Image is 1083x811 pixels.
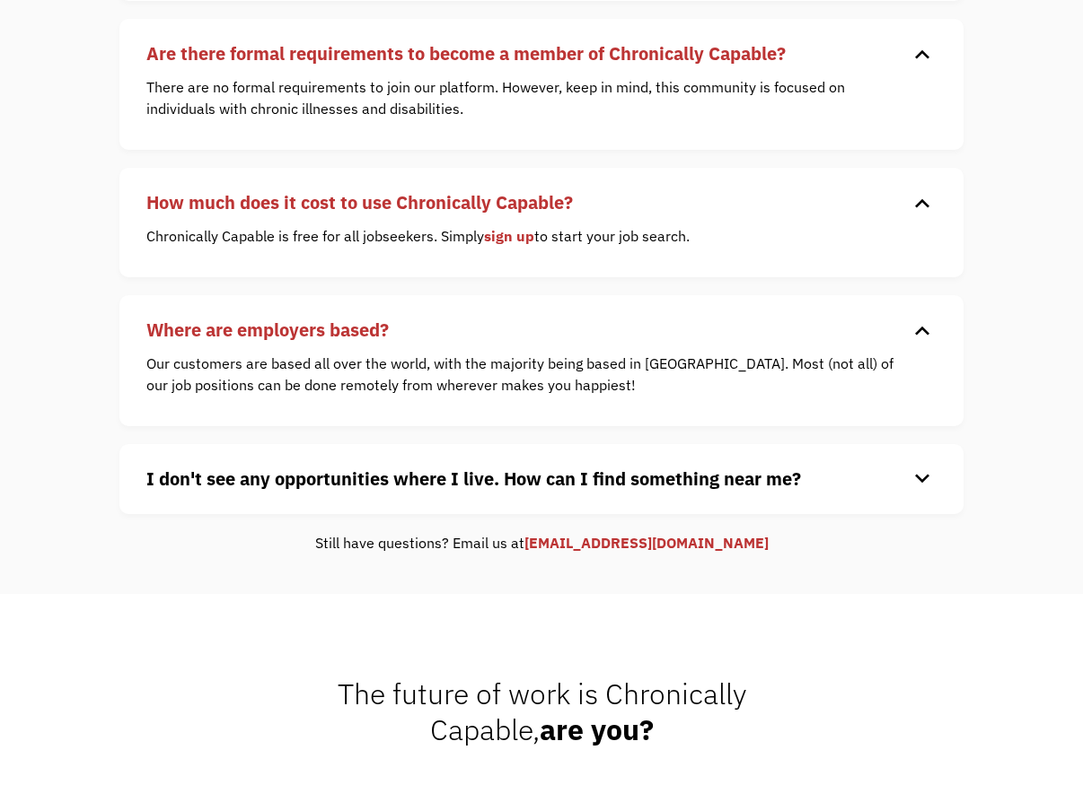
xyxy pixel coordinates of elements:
div: Still have questions? Email us at [119,532,964,554]
strong: How much does it cost to use Chronically Capable? [146,190,573,214]
div: keyboard_arrow_down [908,317,937,344]
p: There are no formal requirements to join our platform. However, keep in mind, this community is f... [146,76,910,119]
strong: I don't see any opportunities where I live. How can I find something near me? [146,467,801,491]
strong: Are there formal requirements to become a member of Chronically Capable? [146,41,786,65]
div: keyboard_arrow_down [908,40,937,67]
div: keyboard_arrow_down [908,189,937,216]
div: keyboard_arrow_down [908,466,937,493]
a: [EMAIL_ADDRESS][DOMAIN_NAME] [524,534,769,552]
strong: are you? [540,711,654,748]
span: The future of work is Chronically Capable, [338,675,746,748]
strong: Where are employers based? [146,318,389,342]
a: sign up [484,227,534,245]
p: Chronically Capable is free for all jobseekers. Simply to start your job search. [146,225,910,247]
p: Our customers are based all over the world, with the majority being based in [GEOGRAPHIC_DATA]. M... [146,353,910,396]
